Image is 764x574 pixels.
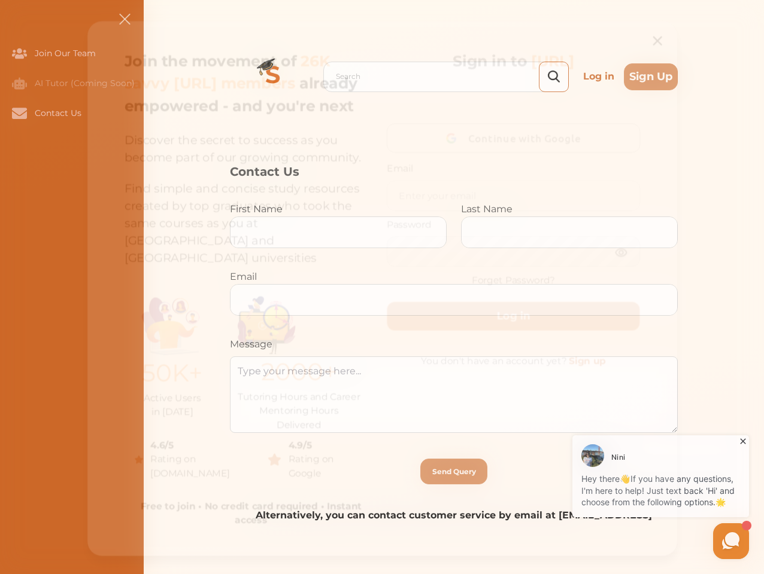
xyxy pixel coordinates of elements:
[115,43,328,86] span: 26K savvy [URL] members
[455,41,581,65] p: Sign in to
[387,356,649,371] p: You don't have an account yet?
[387,117,649,148] button: Continue with Google
[115,434,239,497] a: 4.6/5Rating on [DOMAIN_NAME]
[239,64,250,76] span: 🌟
[232,356,359,394] p: 2000+
[265,88,275,98] i: 1
[284,459,367,487] div: Rating on Google
[253,434,377,497] a: 4.9/5Rating on Google
[575,358,614,369] a: Sign up
[622,243,636,258] img: eye.3286bcf0.webp
[536,43,581,62] span: [URL]
[133,395,196,424] p: Active Users in [DATE]
[284,444,367,459] div: 4.9/5
[115,507,377,536] p: Free to join • No credit card required • Instant access
[387,302,649,332] button: Log in
[105,41,263,76] p: Hey there If you have any questions, I'm here to help! Just text back 'Hi' and choose from the fo...
[387,215,649,230] p: Password
[387,157,649,172] p: Email
[115,41,375,111] p: Join the movement of already empowered - and you're next
[133,298,193,358] img: Illustration.25158f3c.png
[141,459,228,487] div: Rating on [DOMAIN_NAME]
[471,118,594,146] span: Continue with Google
[387,177,648,207] input: Enter your email
[135,20,148,32] div: Nini
[115,111,377,161] p: Discover the secret to success as you become part of our growing community.
[141,444,228,459] div: 4.6/5
[143,41,154,53] span: 👋
[105,12,128,35] img: Nini
[133,358,196,395] p: 50K+
[475,273,561,288] a: Forget Password?
[232,394,359,425] p: Tutoring Hours and Career Mentoring Hours Delivered
[115,161,377,265] p: Find simple and concise study resources created by top graduates who took the same courses as you...
[232,297,292,356] img: Group%201403.ccdcecb8.png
